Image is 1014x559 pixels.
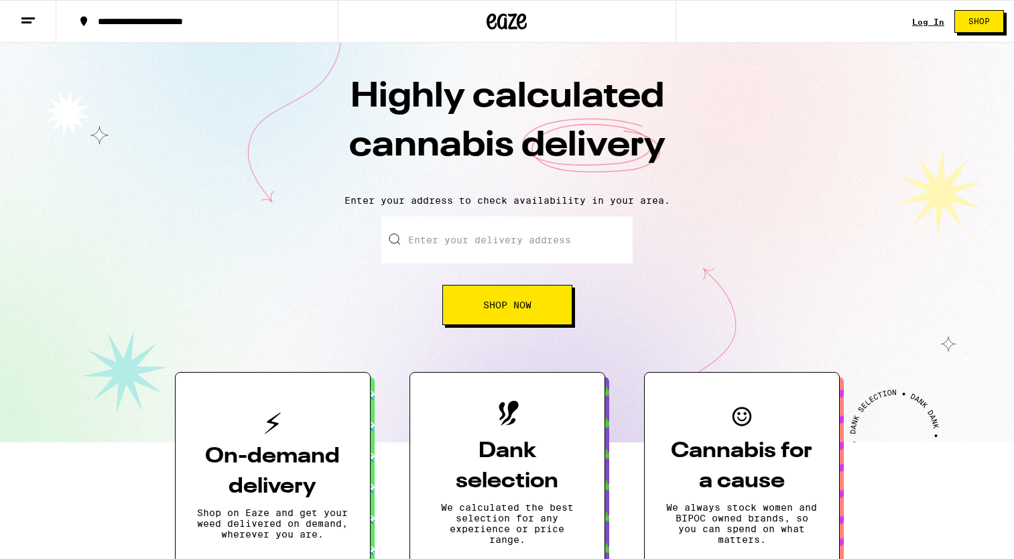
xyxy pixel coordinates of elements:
p: Enter your address to check availability in your area. [13,195,1001,206]
a: Log In [912,17,944,26]
h3: On-demand delivery [197,442,348,502]
h1: Highly calculated cannabis delivery [273,73,742,184]
p: We always stock women and BIPOC owned brands, so you can spend on what matters. [666,502,818,545]
input: Enter your delivery address [381,216,633,263]
h3: Cannabis for a cause [666,436,818,497]
button: Shop [954,10,1004,33]
span: Shop Now [483,300,531,310]
h3: Dank selection [432,436,583,497]
span: Shop [968,17,990,25]
button: Shop Now [442,285,572,325]
p: Shop on Eaze and get your weed delivered on demand, wherever you are. [197,507,348,540]
a: Shop [944,10,1014,33]
p: We calculated the best selection for any experience or price range. [432,502,583,545]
